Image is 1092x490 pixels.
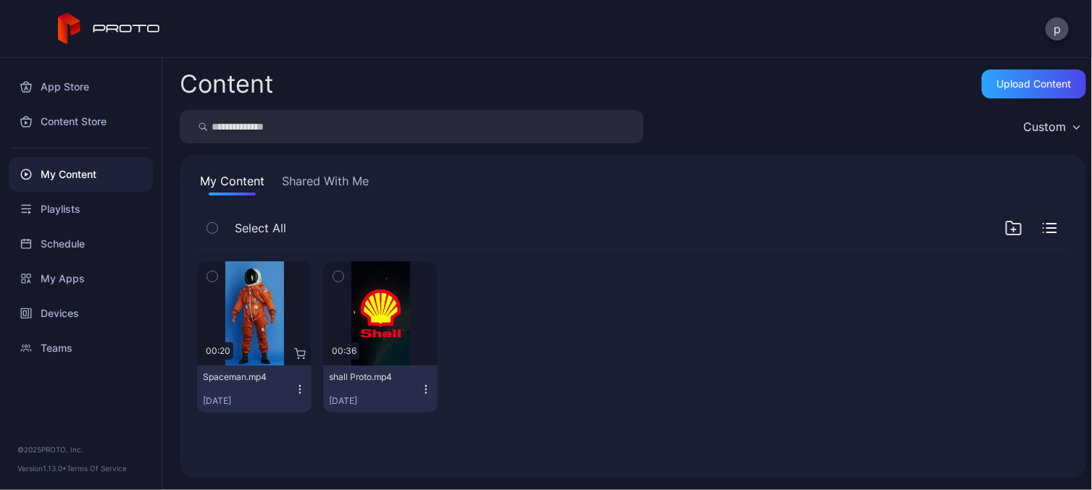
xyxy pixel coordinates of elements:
a: Devices [9,296,153,331]
div: Upload Content [997,78,1072,90]
div: Content [180,72,273,96]
div: Spaceman.mp4 [203,371,283,383]
a: Content Store [9,104,153,139]
div: [DATE] [203,395,294,407]
a: Teams [9,331,153,366]
a: My Apps [9,261,153,296]
button: My Content [197,172,267,195]
a: Schedule [9,227,153,261]
button: Custom [1016,110,1086,143]
span: Select All [235,219,286,237]
button: Spaceman.mp4[DATE] [197,366,312,413]
a: My Content [9,157,153,192]
button: p [1046,17,1069,41]
div: Custom [1023,119,1066,134]
div: © 2025 PROTO, Inc. [17,444,144,455]
a: App Store [9,69,153,104]
div: shall Proto.mp4 [329,371,409,383]
span: Version 1.13.0 • [17,464,67,473]
button: shall Proto.mp4[DATE] [323,366,438,413]
a: Terms Of Service [67,464,127,473]
a: Playlists [9,192,153,227]
div: [DATE] [329,395,420,407]
button: Upload Content [982,69,1086,98]
button: Shared With Me [279,172,372,195]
